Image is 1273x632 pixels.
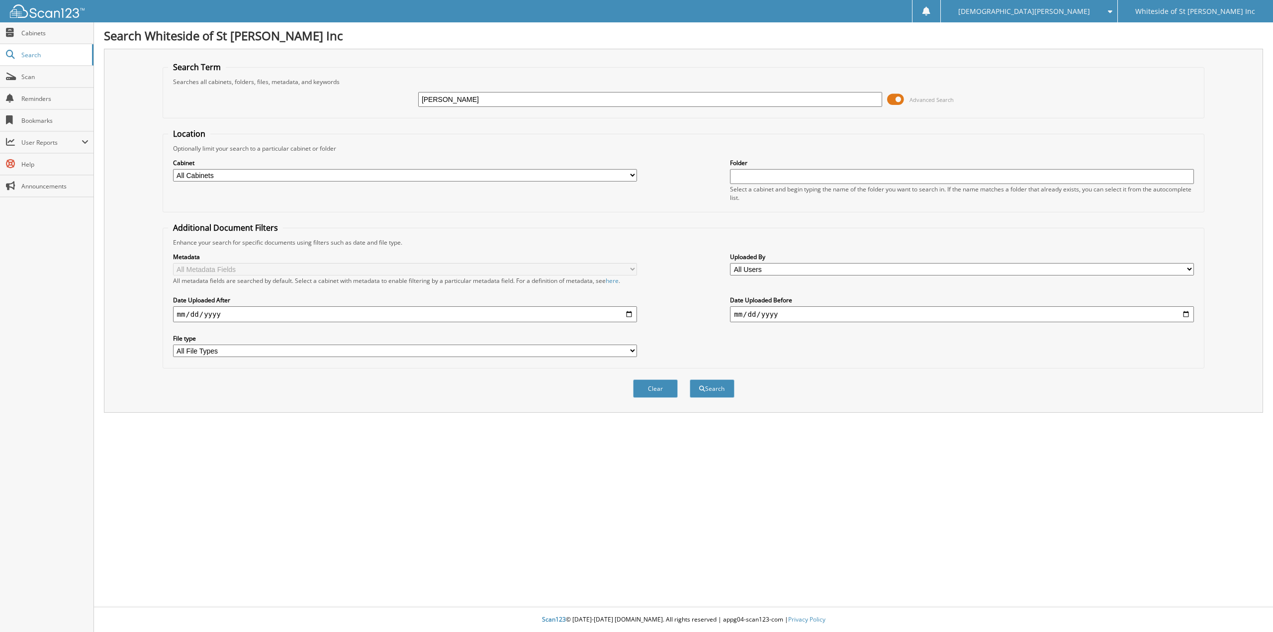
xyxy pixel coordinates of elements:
span: Scan [21,73,89,81]
label: Uploaded By [730,253,1194,261]
span: Bookmarks [21,116,89,125]
span: User Reports [21,138,82,147]
label: Metadata [173,253,637,261]
label: Folder [730,159,1194,167]
span: Whiteside of St [PERSON_NAME] Inc [1135,8,1255,14]
span: Advanced Search [909,96,954,103]
button: Clear [633,379,678,398]
img: scan123-logo-white.svg [10,4,85,18]
div: © [DATE]-[DATE] [DOMAIN_NAME]. All rights reserved | appg04-scan123-com | [94,608,1273,632]
div: Enhance your search for specific documents using filters such as date and file type. [168,238,1199,247]
span: Search [21,51,87,59]
div: Searches all cabinets, folders, files, metadata, and keywords [168,78,1199,86]
legend: Search Term [168,62,226,73]
label: File type [173,334,637,343]
span: Cabinets [21,29,89,37]
a: Privacy Policy [788,615,825,624]
div: All metadata fields are searched by default. Select a cabinet with metadata to enable filtering b... [173,276,637,285]
span: [DEMOGRAPHIC_DATA][PERSON_NAME] [958,8,1090,14]
input: end [730,306,1194,322]
span: Announcements [21,182,89,190]
a: here [606,276,619,285]
legend: Location [168,128,210,139]
legend: Additional Document Filters [168,222,283,233]
span: Reminders [21,94,89,103]
span: Scan123 [542,615,566,624]
div: Select a cabinet and begin typing the name of the folder you want to search in. If the name match... [730,185,1194,202]
input: start [173,306,637,322]
button: Search [690,379,734,398]
div: Optionally limit your search to a particular cabinet or folder [168,144,1199,153]
iframe: Chat Widget [1223,584,1273,632]
label: Date Uploaded Before [730,296,1194,304]
h1: Search Whiteside of St [PERSON_NAME] Inc [104,27,1263,44]
label: Cabinet [173,159,637,167]
label: Date Uploaded After [173,296,637,304]
span: Help [21,160,89,169]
